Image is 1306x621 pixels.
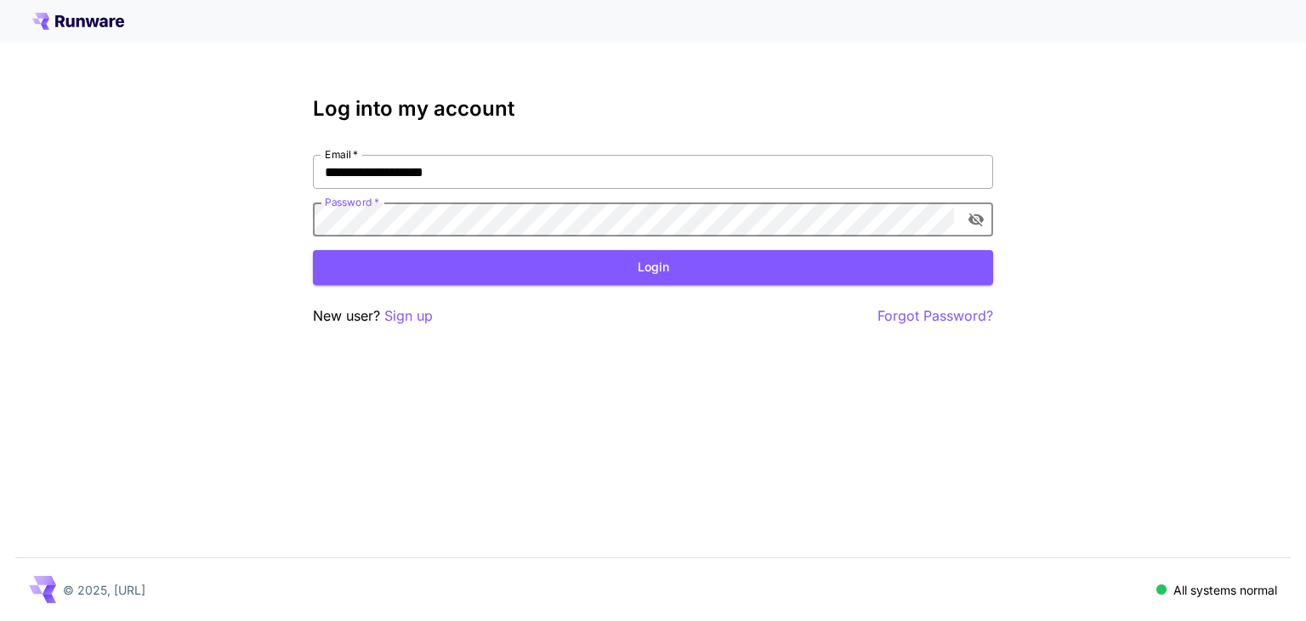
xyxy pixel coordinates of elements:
[877,305,993,327] button: Forgot Password?
[961,204,991,235] button: toggle password visibility
[63,581,145,599] p: © 2025, [URL]
[1173,581,1277,599] p: All systems normal
[384,305,433,327] button: Sign up
[313,250,993,285] button: Login
[313,305,433,327] p: New user?
[325,195,379,209] label: Password
[325,147,358,162] label: Email
[313,97,993,121] h3: Log into my account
